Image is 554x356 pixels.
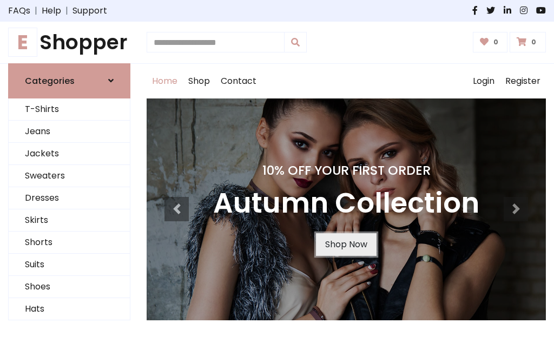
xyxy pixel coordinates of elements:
[8,63,130,98] a: Categories
[9,298,130,320] a: Hats
[316,233,377,256] a: Shop Now
[25,76,75,86] h6: Categories
[8,4,30,17] a: FAQs
[8,28,37,57] span: E
[8,30,130,55] a: EShopper
[9,254,130,276] a: Suits
[9,232,130,254] a: Shorts
[9,165,130,187] a: Sweaters
[9,187,130,209] a: Dresses
[491,37,501,47] span: 0
[30,4,42,17] span: |
[9,276,130,298] a: Shoes
[9,209,130,232] a: Skirts
[500,64,546,98] a: Register
[72,4,107,17] a: Support
[473,32,508,52] a: 0
[42,4,61,17] a: Help
[9,121,130,143] a: Jeans
[9,143,130,165] a: Jackets
[510,32,546,52] a: 0
[8,30,130,55] h1: Shopper
[147,64,183,98] a: Home
[213,163,479,178] h4: 10% Off Your First Order
[215,64,262,98] a: Contact
[61,4,72,17] span: |
[529,37,539,47] span: 0
[183,64,215,98] a: Shop
[467,64,500,98] a: Login
[213,187,479,220] h3: Autumn Collection
[9,98,130,121] a: T-Shirts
